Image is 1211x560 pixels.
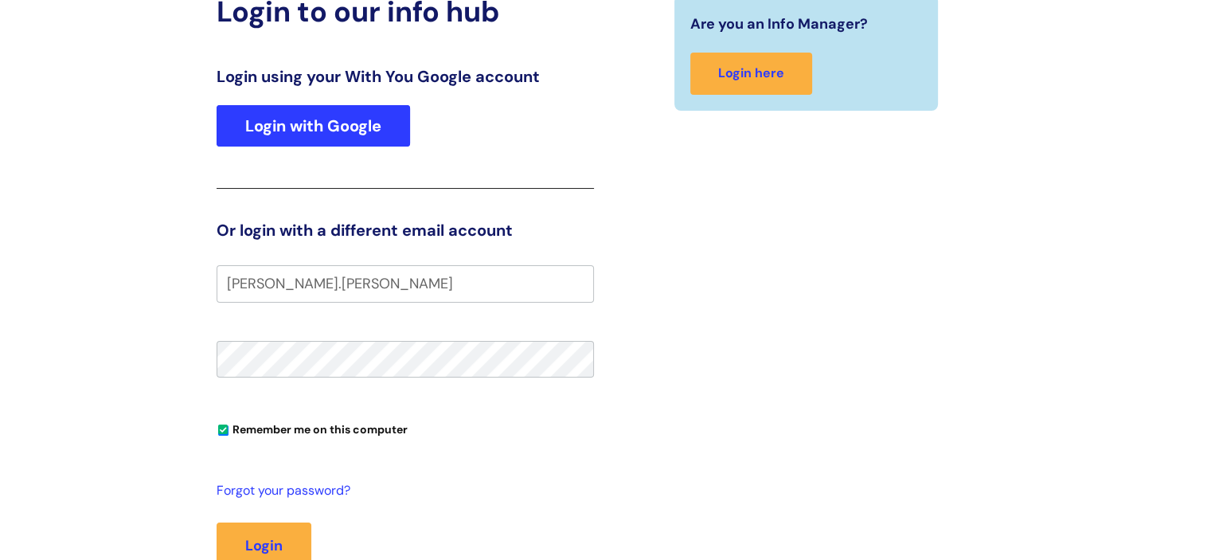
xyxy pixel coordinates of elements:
label: Remember me on this computer [217,419,408,437]
div: You can uncheck this option if you're logging in from a shared device [217,416,594,441]
a: Login with Google [217,105,410,147]
span: Are you an Info Manager? [690,11,868,37]
a: Forgot your password? [217,480,586,503]
a: Login here [690,53,812,95]
input: Your e-mail address [217,265,594,302]
input: Remember me on this computer [218,425,229,436]
h3: Login using your With You Google account [217,67,594,86]
h3: Or login with a different email account [217,221,594,240]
